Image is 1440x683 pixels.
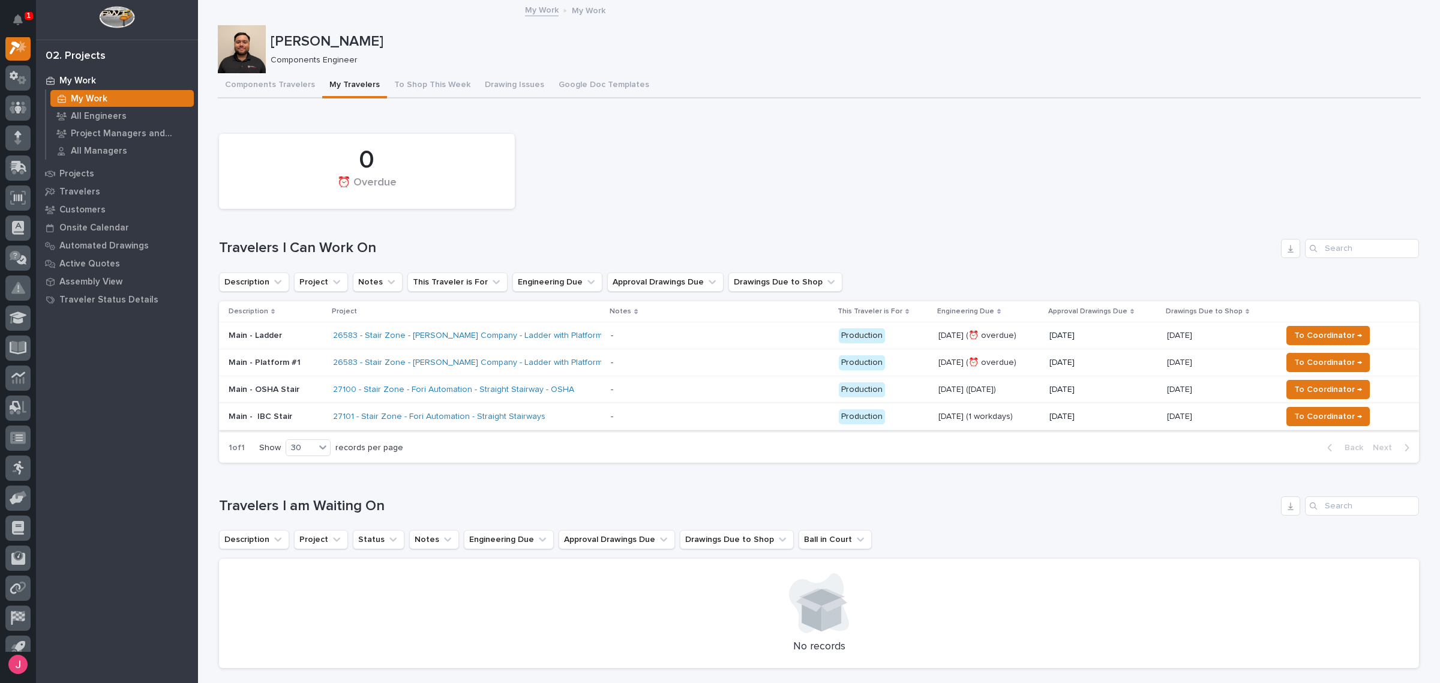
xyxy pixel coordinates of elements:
[46,50,106,63] div: 02. Projects
[387,73,478,98] button: To Shop This Week
[219,272,289,292] button: Description
[36,164,198,182] a: Projects
[839,409,885,424] div: Production
[611,412,613,422] div: -
[1049,412,1157,422] p: [DATE]
[1305,239,1419,258] input: Search
[219,403,1419,430] tr: Main - IBC Stair27101 - Stair Zone - Fori Automation - Straight Stairways - Production[DATE] (1 w...
[1166,305,1243,318] p: Drawings Due to Shop
[219,322,1419,349] tr: Main - Ladder26583 - Stair Zone - [PERSON_NAME] Company - Ladder with Platform - Production[DATE]...
[239,145,494,175] div: 0
[353,530,404,549] button: Status
[333,358,602,368] a: 26583 - Stair Zone - [PERSON_NAME] Company - Ladder with Platform
[1337,442,1363,453] span: Back
[71,146,127,157] p: All Managers
[229,385,323,395] p: Main - OSHA Stair
[478,73,551,98] button: Drawing Issues
[229,358,323,368] p: Main - Platform #1
[1049,385,1157,395] p: [DATE]
[938,385,1040,395] p: [DATE] ([DATE])
[551,73,656,98] button: Google Doc Templates
[218,73,322,98] button: Components Travelers
[46,90,198,107] a: My Work
[333,331,602,341] a: 26583 - Stair Zone - [PERSON_NAME] Company - Ladder with Platform
[1167,382,1195,395] p: [DATE]
[409,530,459,549] button: Notes
[36,290,198,308] a: Traveler Status Details
[1294,328,1362,343] span: To Coordinator →
[59,187,100,197] p: Travelers
[233,640,1405,654] p: No records
[229,331,323,341] p: Main - Ladder
[294,272,348,292] button: Project
[1286,353,1370,372] button: To Coordinator →
[322,73,387,98] button: My Travelers
[59,241,149,251] p: Automated Drawings
[1368,442,1419,453] button: Next
[219,376,1419,403] tr: Main - OSHA Stair27100 - Stair Zone - Fori Automation - Straight Stairway - OSHA - Production[DAT...
[333,385,574,395] a: 27100 - Stair Zone - Fori Automation - Straight Stairway - OSHA
[59,223,129,233] p: Onsite Calendar
[239,176,494,202] div: ⏰ Overdue
[15,14,31,34] div: Notifications1
[1318,442,1368,453] button: Back
[1167,409,1195,422] p: [DATE]
[219,433,254,463] p: 1 of 1
[938,331,1040,341] p: [DATE] (⏰ overdue)
[1294,409,1362,424] span: To Coordinator →
[610,305,631,318] p: Notes
[259,443,281,453] p: Show
[36,200,198,218] a: Customers
[525,2,559,16] a: My Work
[1167,328,1195,341] p: [DATE]
[59,259,120,269] p: Active Quotes
[26,11,31,20] p: 1
[36,182,198,200] a: Travelers
[838,305,902,318] p: This Traveler is For
[611,358,613,368] div: -
[229,305,268,318] p: Description
[219,239,1276,257] h1: Travelers I Can Work On
[59,169,94,179] p: Projects
[46,125,198,142] a: Project Managers and Engineers
[839,328,885,343] div: Production
[938,412,1040,422] p: [DATE] (1 workdays)
[353,272,403,292] button: Notes
[99,6,134,28] img: Workspace Logo
[335,443,403,453] p: records per page
[286,442,315,454] div: 30
[680,530,794,549] button: Drawings Due to Shop
[512,272,602,292] button: Engineering Due
[839,382,885,397] div: Production
[219,530,289,549] button: Description
[611,385,613,395] div: -
[59,277,122,287] p: Assembly View
[36,272,198,290] a: Assembly View
[407,272,508,292] button: This Traveler is For
[46,142,198,159] a: All Managers
[36,218,198,236] a: Onsite Calendar
[59,76,96,86] p: My Work
[59,205,106,215] p: Customers
[36,236,198,254] a: Automated Drawings
[5,652,31,677] button: users-avatar
[1294,382,1362,397] span: To Coordinator →
[36,254,198,272] a: Active Quotes
[71,128,189,139] p: Project Managers and Engineers
[839,355,885,370] div: Production
[1286,326,1370,345] button: To Coordinator →
[332,305,357,318] p: Project
[5,7,31,32] button: Notifications
[1049,358,1157,368] p: [DATE]
[1294,355,1362,370] span: To Coordinator →
[46,107,198,124] a: All Engineers
[1167,355,1195,368] p: [DATE]
[611,331,613,341] div: -
[572,3,605,16] p: My Work
[1305,496,1419,516] input: Search
[799,530,872,549] button: Ball in Court
[938,358,1040,368] p: [DATE] (⏰ overdue)
[71,94,107,104] p: My Work
[607,272,724,292] button: Approval Drawings Due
